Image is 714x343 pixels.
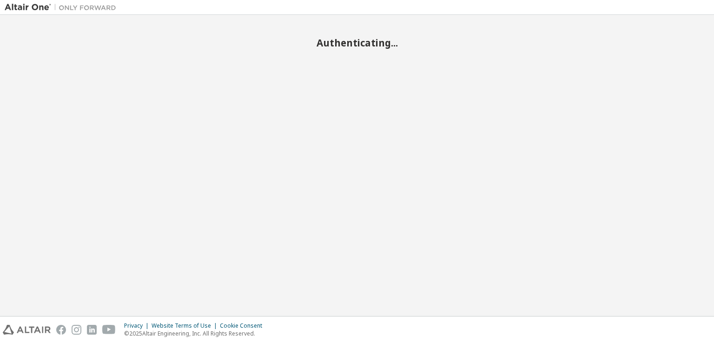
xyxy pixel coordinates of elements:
[124,330,268,337] p: © 2025 Altair Engineering, Inc. All Rights Reserved.
[72,325,81,335] img: instagram.svg
[152,322,220,330] div: Website Terms of Use
[87,325,97,335] img: linkedin.svg
[5,37,709,49] h2: Authenticating...
[102,325,116,335] img: youtube.svg
[5,3,121,12] img: Altair One
[56,325,66,335] img: facebook.svg
[124,322,152,330] div: Privacy
[3,325,51,335] img: altair_logo.svg
[220,322,268,330] div: Cookie Consent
